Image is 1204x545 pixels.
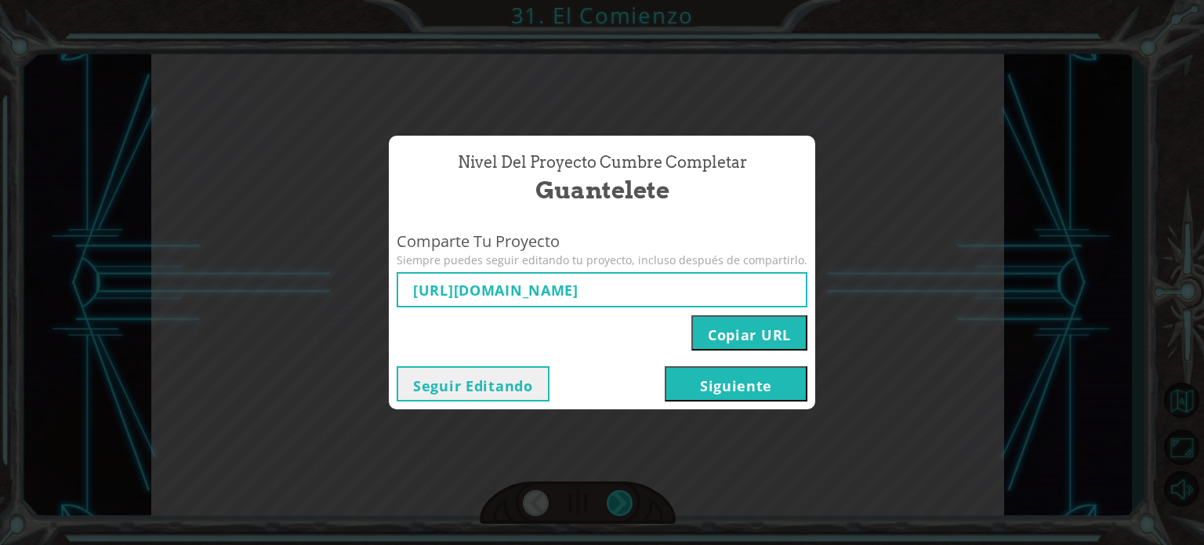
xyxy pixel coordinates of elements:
button: Seguir Editando [397,366,549,401]
span: Guantelete [535,173,669,207]
button: Copiar URL [691,315,807,351]
span: Siempre puedes seguir editando tu proyecto, incluso después de compartirlo. [397,253,807,268]
button: Siguiente [665,366,807,401]
span: Comparte Tu Proyecto [397,231,807,253]
span: Nivel del Proyecto Cumbre Completar [458,151,747,174]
